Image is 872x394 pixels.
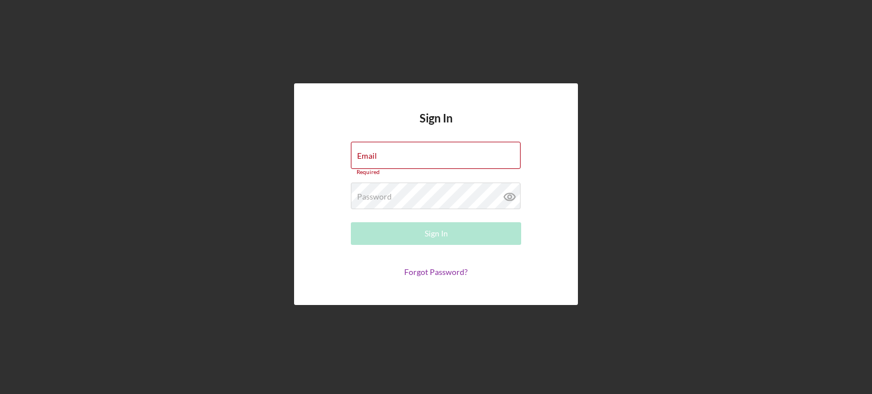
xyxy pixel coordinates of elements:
[351,222,521,245] button: Sign In
[425,222,448,245] div: Sign In
[357,151,377,160] label: Email
[420,112,452,142] h4: Sign In
[404,267,468,277] a: Forgot Password?
[357,192,392,201] label: Password
[351,169,521,176] div: Required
